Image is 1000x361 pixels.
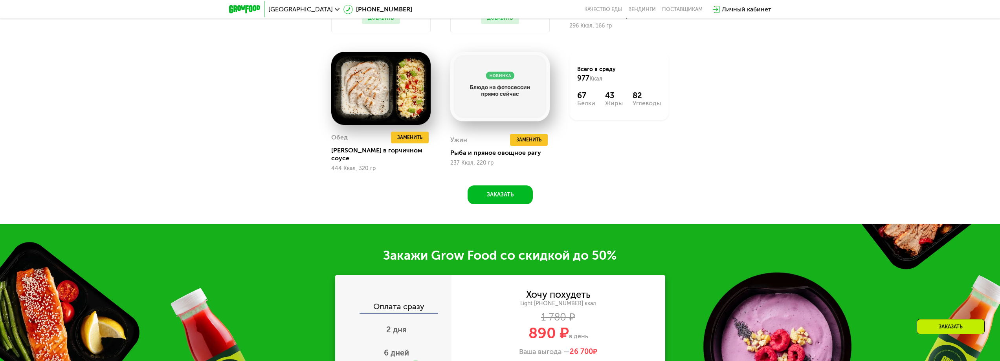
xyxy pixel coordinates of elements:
div: Хочу похудеть [526,290,591,299]
div: Light [PHONE_NUMBER] ккал [451,300,665,307]
span: 2 дня [386,325,407,334]
button: Заказать [468,185,533,204]
a: Вендинги [628,6,656,13]
span: Заменить [397,134,422,141]
div: Рыба и пряное овощное рагу [450,149,556,157]
div: Углеводы [633,100,661,106]
a: [PHONE_NUMBER] [343,5,412,14]
div: Оплата сразу [336,302,451,313]
div: Жиры [605,100,623,106]
div: Заказать [917,319,985,334]
div: 444 Ккал, 320 гр [331,165,431,172]
button: Заменить [391,132,429,143]
span: Заменить [516,136,541,144]
div: 237 Ккал, 220 гр [450,160,550,166]
div: Ваша выгода — [451,348,665,356]
a: Качество еды [584,6,622,13]
span: [GEOGRAPHIC_DATA] [268,6,333,13]
div: Ужин [450,134,467,146]
div: 82 [633,91,661,100]
span: 977 [577,74,589,82]
div: Белки [577,100,595,106]
div: Личный кабинет [722,5,771,14]
button: Заменить [510,134,548,146]
span: Ккал [589,75,602,82]
span: ₽ [570,348,597,356]
span: в день [569,332,588,340]
span: 26 700 [570,347,593,356]
div: поставщикам [662,6,703,13]
div: Обед [331,132,348,143]
div: 1 780 ₽ [451,313,665,322]
div: 43 [605,91,623,100]
div: [PERSON_NAME] в горчичном соусе [331,147,437,162]
div: Всего в среду [577,66,661,83]
span: 890 ₽ [528,324,569,342]
span: 6 дней [384,348,409,357]
div: 67 [577,91,595,100]
div: 296 Ккал, 166 гр [569,23,669,29]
